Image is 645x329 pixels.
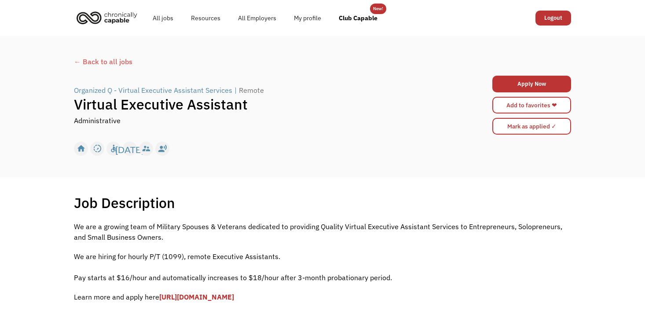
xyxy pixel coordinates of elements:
[74,56,571,67] a: ← Back to all jobs
[535,11,571,26] a: Logout
[74,8,140,27] img: Chronically Capable logo
[74,292,571,302] p: Learn more and apply here
[159,292,234,301] a: [URL][DOMAIN_NAME]
[115,142,144,155] div: [DATE]
[74,95,447,113] h1: Virtual Executive Assistant
[74,194,175,212] h1: Job Description
[144,4,182,32] a: All jobs
[239,85,264,95] div: Remote
[74,85,232,95] div: Organized Q - Virtual Executive Assistant Services
[285,4,330,32] a: My profile
[492,118,571,135] input: Mark as applied ✓
[74,221,571,242] p: We are a growing team of Military Spouses & Veterans dedicated to providing Quality Virtual Execu...
[77,142,86,155] div: home
[109,142,118,155] div: accessible
[74,85,266,95] a: Organized Q - Virtual Executive Assistant Services|Remote
[182,4,229,32] a: Resources
[74,115,121,126] div: Administrative
[93,142,102,155] div: slow_motion_video
[158,142,167,155] div: record_voice_over
[74,8,144,27] a: home
[492,116,571,137] form: Mark as applied form
[229,4,285,32] a: All Employers
[373,4,383,14] div: New!
[74,251,571,283] p: We are hiring for hourly P/T (1099), remote Executive Assistants. ‍ Pay starts at $16/hour and au...
[235,85,237,95] div: |
[492,97,571,113] a: Add to favorites ❤
[142,142,151,155] div: supervisor_account
[492,76,571,92] a: Apply Now
[330,4,386,32] a: Club Capable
